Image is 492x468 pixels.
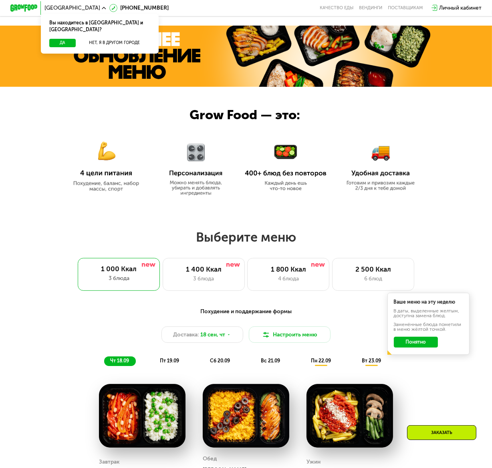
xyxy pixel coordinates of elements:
span: [GEOGRAPHIC_DATA] [44,5,100,11]
span: вс 21.09 [261,358,280,364]
a: [PHONE_NUMBER] [109,4,169,12]
div: поставщикам [388,5,423,11]
button: Нет, я в другом городе [78,39,150,47]
div: В даты, выделенные желтым, доступна замена блюд. [394,309,464,318]
div: Ваше меню на эту неделю [394,300,464,305]
div: Grow Food — это: [190,105,320,125]
button: Да [49,39,76,47]
span: чт 18.09 [110,358,129,364]
div: Заменённые блюда пометили в меню жёлтой точкой. [394,322,464,332]
div: 6 блюд [339,275,407,283]
div: 1 000 Ккал [85,265,153,273]
span: вт 23.09 [362,358,381,364]
div: 3 блюда [170,275,238,283]
button: Настроить меню [249,326,331,343]
span: пн 22.09 [311,358,331,364]
div: Ужин [306,457,321,467]
div: 1 400 Ккал [170,265,238,273]
div: 1 800 Ккал [254,265,322,273]
div: Завтрак [99,457,119,467]
span: сб 20.09 [210,358,230,364]
div: 4 блюда [254,275,322,283]
span: Доставка: [173,331,199,339]
span: 18 сен, чт [200,331,225,339]
div: 2 500 Ккал [339,265,407,273]
div: Заказать [407,425,476,440]
div: Обед [203,454,217,464]
span: пт 19.09 [160,358,179,364]
button: Понятно [394,337,438,348]
h2: Выберите меню [22,229,470,245]
a: Вендинги [359,5,382,11]
div: Вы находитесь в [GEOGRAPHIC_DATA] и [GEOGRAPHIC_DATA]? [41,14,158,38]
a: Качество еды [320,5,353,11]
div: 3 блюда [85,274,153,282]
div: Похудение и поддержание формы [44,307,448,316]
div: Личный кабинет [439,4,482,12]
